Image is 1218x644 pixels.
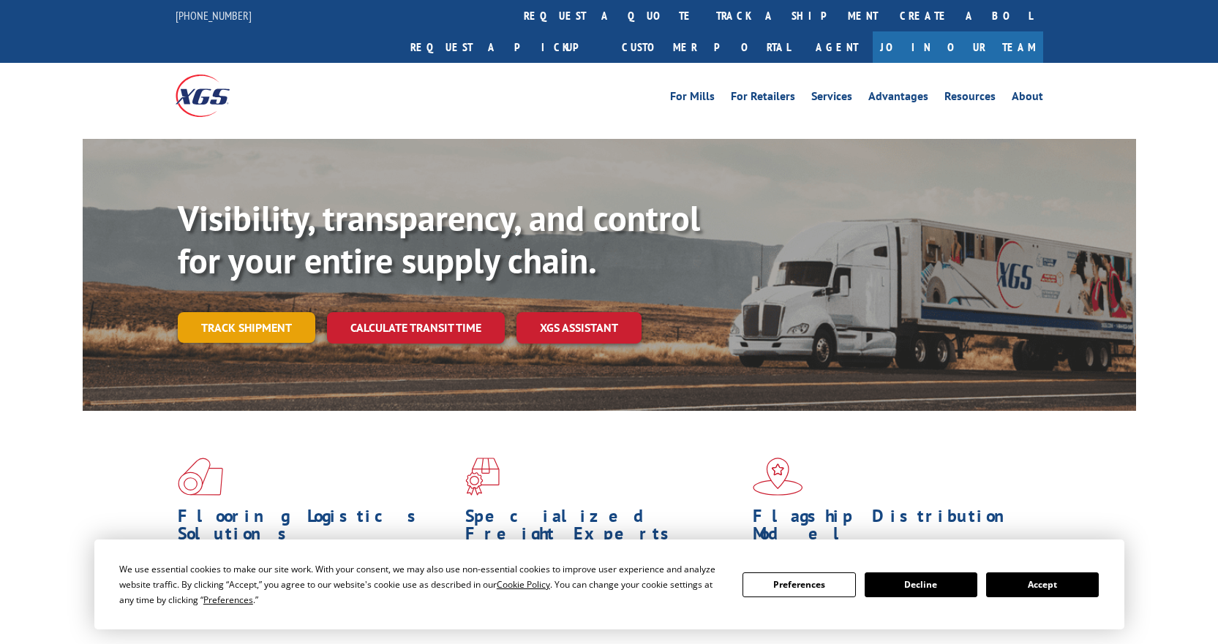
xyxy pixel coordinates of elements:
a: Request a pickup [399,31,611,63]
a: Calculate transit time [327,312,505,344]
div: We use essential cookies to make our site work. With your consent, we may also use non-essential ... [119,561,725,607]
a: XGS ASSISTANT [516,312,642,344]
button: Preferences [743,572,855,597]
a: Learn More > [178,615,360,632]
img: xgs-icon-total-supply-chain-intelligence-red [178,458,223,496]
img: xgs-icon-flagship-distribution-model-red [753,458,803,496]
div: Cookie Consent Prompt [94,539,1124,629]
button: Accept [986,572,1099,597]
a: About [1012,91,1043,107]
a: For Mills [670,91,715,107]
button: Decline [865,572,977,597]
img: xgs-icon-focused-on-flooring-red [465,458,500,496]
h1: Specialized Freight Experts [465,507,742,550]
b: Visibility, transparency, and control for your entire supply chain. [178,195,700,283]
a: Track shipment [178,312,315,343]
span: Preferences [203,594,253,606]
a: Agent [801,31,873,63]
h1: Flagship Distribution Model [753,507,1029,550]
a: Learn More > [465,615,647,632]
h1: Flooring Logistics Solutions [178,507,454,550]
span: Cookie Policy [497,578,550,591]
a: For Retailers [731,91,795,107]
a: Services [811,91,852,107]
a: Resources [944,91,996,107]
a: Join Our Team [873,31,1043,63]
a: Customer Portal [611,31,801,63]
a: Advantages [868,91,928,107]
a: [PHONE_NUMBER] [176,8,252,23]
